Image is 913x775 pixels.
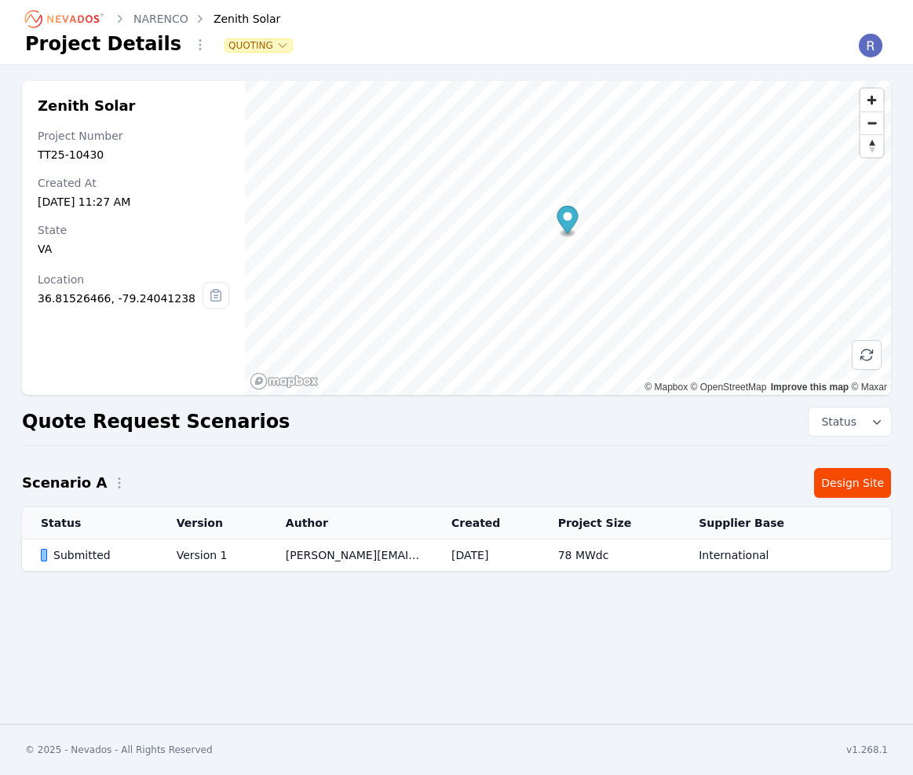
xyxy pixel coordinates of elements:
td: [PERSON_NAME][EMAIL_ADDRESS][PERSON_NAME][DOMAIN_NAME] [267,539,433,572]
a: Mapbox homepage [250,372,319,390]
td: Version 1 [158,539,267,572]
td: 78 MWdc [539,539,680,572]
div: Map marker [557,206,579,238]
img: Riley Caron [858,33,883,58]
span: Status [815,414,856,430]
th: Created [433,507,539,539]
div: v1.268.1 [846,744,888,756]
button: Reset bearing to north [860,134,883,157]
h1: Project Details [25,31,181,57]
div: TT25-10430 [38,147,229,163]
div: Zenith Solar [192,11,280,27]
th: Version [158,507,267,539]
span: Reset bearing to north [860,135,883,157]
button: Status [809,408,891,436]
th: Project Size [539,507,680,539]
h2: Quote Request Scenarios [22,409,290,434]
div: Submitted [41,547,150,563]
div: 36.81526466, -79.24041238 [38,291,203,306]
div: Project Number [38,128,229,144]
nav: Breadcrumb [25,6,280,31]
tr: SubmittedVersion 1[PERSON_NAME][EMAIL_ADDRESS][PERSON_NAME][DOMAIN_NAME][DATE]78 MWdcInternational [22,539,891,572]
a: OpenStreetMap [691,382,767,393]
th: Supplier Base [680,507,838,539]
button: Quoting [225,39,292,52]
th: Status [22,507,158,539]
button: Zoom out [860,111,883,134]
a: Design Site [814,468,891,498]
a: Mapbox [645,382,688,393]
h2: Zenith Solar [38,97,229,115]
canvas: Map [245,81,891,395]
a: Maxar [851,382,887,393]
button: Zoom in [860,89,883,111]
div: Location [38,272,203,287]
div: State [38,222,229,238]
th: Author [267,507,433,539]
a: Improve this map [771,382,849,393]
div: VA [38,241,229,257]
h2: Scenario A [22,472,107,494]
div: Created At [38,175,229,191]
a: NARENCO [133,11,188,27]
div: [DATE] 11:27 AM [38,194,229,210]
div: © 2025 - Nevados - All Rights Reserved [25,744,213,756]
td: International [680,539,838,572]
td: [DATE] [433,539,539,572]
